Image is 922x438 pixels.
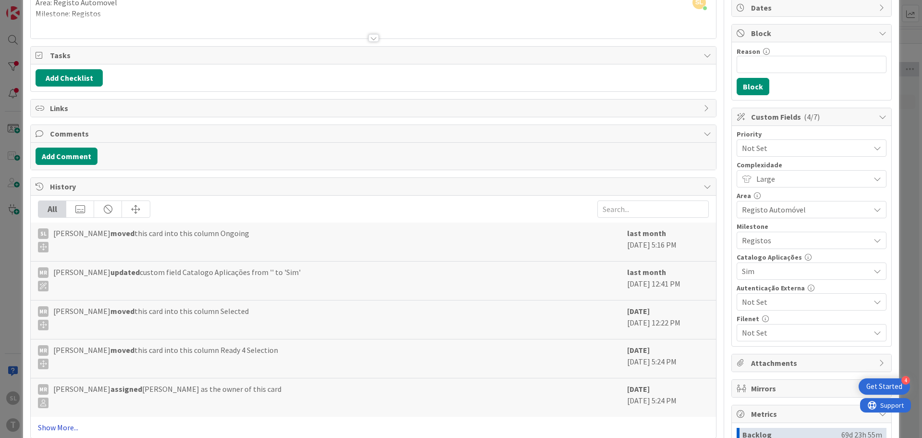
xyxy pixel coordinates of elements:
div: [DATE] 5:16 PM [627,227,709,256]
b: updated [110,267,140,277]
div: [DATE] 5:24 PM [627,344,709,373]
span: Attachments [751,357,874,369]
div: MR [38,345,49,356]
div: Autenticação Externa [737,285,886,291]
div: MR [38,384,49,395]
div: [DATE] 12:22 PM [627,305,709,334]
span: [PERSON_NAME] this card into this column Ready 4 Selection [53,344,278,369]
div: MR [38,267,49,278]
span: Comments [50,128,699,139]
b: moved [110,306,134,316]
span: [PERSON_NAME] [PERSON_NAME] as the owner of this card [53,383,281,408]
b: [DATE] [627,384,650,394]
b: last month [627,228,666,238]
span: Support [20,1,44,13]
div: All [38,201,66,217]
div: Area [737,192,886,199]
div: Milestone [737,223,886,230]
div: [DATE] 5:24 PM [627,383,709,412]
b: moved [110,228,134,238]
button: Add Comment [36,148,97,165]
span: Dates [751,2,874,13]
span: Registo Automóvel [742,203,865,216]
div: [DATE] 12:41 PM [627,266,709,295]
b: last month [627,267,666,277]
span: Not Set [742,141,865,155]
span: Custom Fields [751,111,874,123]
span: [PERSON_NAME] this card into this column Selected [53,305,249,330]
span: Tasks [50,50,699,61]
b: moved [110,345,134,355]
div: MR [38,306,49,317]
div: Filenet [737,315,886,322]
span: [PERSON_NAME] this card into this column Ongoing [53,227,249,252]
span: Registos [742,234,865,247]
span: [PERSON_NAME] custom field Catalogo Aplicações from '' to 'Sim' [53,266,301,291]
div: 4 [901,376,910,385]
div: Get Started [866,382,902,391]
span: Not Set [742,295,865,309]
span: Mirrors [751,383,874,394]
span: Links [50,102,699,114]
a: Show More... [38,422,709,433]
span: Metrics [751,408,874,420]
div: Catalogo Aplicações [737,254,886,261]
span: History [50,181,699,192]
b: [DATE] [627,345,650,355]
input: Search... [597,200,709,218]
div: Priority [737,131,886,138]
div: Complexidade [737,162,886,168]
button: Add Checklist [36,69,103,87]
span: Large [756,172,865,186]
span: Not Set [742,327,870,338]
p: Milestone: Registos [36,8,711,19]
span: Sim [742,264,865,278]
button: Block [737,78,769,95]
label: Reason [737,47,760,56]
b: assigned [110,384,142,394]
div: SL [38,228,49,239]
span: Block [751,27,874,39]
b: [DATE] [627,306,650,316]
div: Open Get Started checklist, remaining modules: 4 [859,378,910,395]
span: ( 4/7 ) [804,112,820,122]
